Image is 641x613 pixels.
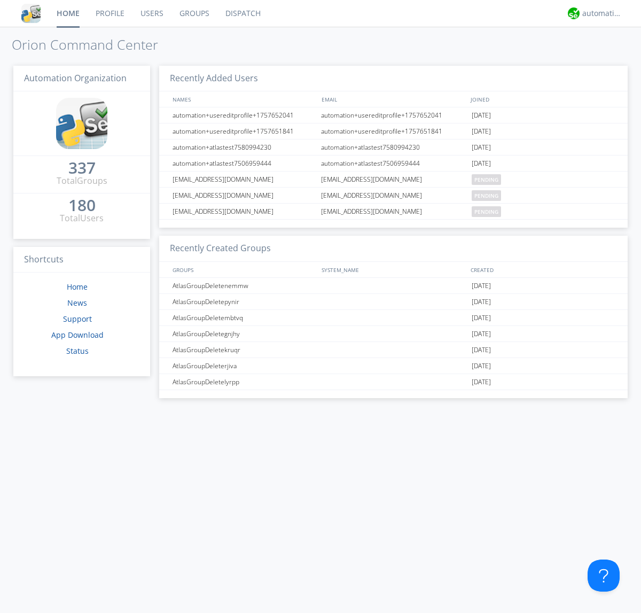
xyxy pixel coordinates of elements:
[318,204,469,219] div: [EMAIL_ADDRESS][DOMAIN_NAME]
[159,278,628,294] a: AtlasGroupDeletenemmw[DATE]
[68,162,96,175] a: 337
[159,342,628,358] a: AtlasGroupDeletekruqr[DATE]
[318,123,469,139] div: automation+usereditprofile+1757651841
[68,162,96,173] div: 337
[67,282,88,292] a: Home
[472,206,501,217] span: pending
[468,262,617,277] div: CREATED
[170,172,318,187] div: [EMAIL_ADDRESS][DOMAIN_NAME]
[472,107,491,123] span: [DATE]
[588,560,620,592] iframe: Toggle Customer Support
[57,175,107,187] div: Total Groups
[170,107,318,123] div: automation+usereditprofile+1757652041
[170,342,318,358] div: AtlasGroupDeletekruqr
[468,91,617,107] div: JOINED
[472,374,491,390] span: [DATE]
[21,4,41,23] img: cddb5a64eb264b2086981ab96f4c1ba7
[472,326,491,342] span: [DATE]
[170,262,316,277] div: GROUPS
[159,204,628,220] a: [EMAIL_ADDRESS][DOMAIN_NAME][EMAIL_ADDRESS][DOMAIN_NAME]pending
[170,294,318,309] div: AtlasGroupDeletepynir
[170,91,316,107] div: NAMES
[472,358,491,374] span: [DATE]
[472,156,491,172] span: [DATE]
[66,346,89,356] a: Status
[170,139,318,155] div: automation+atlastest7580994230
[159,156,628,172] a: automation+atlastest7506959444automation+atlastest7506959444[DATE]
[159,188,628,204] a: [EMAIL_ADDRESS][DOMAIN_NAME][EMAIL_ADDRESS][DOMAIN_NAME]pending
[159,123,628,139] a: automation+usereditprofile+1757651841automation+usereditprofile+1757651841[DATE]
[159,358,628,374] a: AtlasGroupDeleterjiva[DATE]
[159,236,628,262] h3: Recently Created Groups
[170,278,318,293] div: AtlasGroupDeletenemmw
[472,174,501,185] span: pending
[318,188,469,203] div: [EMAIL_ADDRESS][DOMAIN_NAME]
[159,326,628,342] a: AtlasGroupDeletegnjhy[DATE]
[472,190,501,201] span: pending
[170,188,318,203] div: [EMAIL_ADDRESS][DOMAIN_NAME]
[319,262,468,277] div: SYSTEM_NAME
[68,200,96,212] a: 180
[159,66,628,92] h3: Recently Added Users
[159,294,628,310] a: AtlasGroupDeletepynir[DATE]
[472,123,491,139] span: [DATE]
[13,247,150,273] h3: Shortcuts
[568,7,580,19] img: d2d01cd9b4174d08988066c6d424eccd
[170,204,318,219] div: [EMAIL_ADDRESS][DOMAIN_NAME]
[51,330,104,340] a: App Download
[318,156,469,171] div: automation+atlastest7506959444
[68,200,96,211] div: 180
[319,91,468,107] div: EMAIL
[24,72,127,84] span: Automation Organization
[318,172,469,187] div: [EMAIL_ADDRESS][DOMAIN_NAME]
[159,139,628,156] a: automation+atlastest7580994230automation+atlastest7580994230[DATE]
[472,294,491,310] span: [DATE]
[63,314,92,324] a: Support
[472,139,491,156] span: [DATE]
[67,298,87,308] a: News
[159,107,628,123] a: automation+usereditprofile+1757652041automation+usereditprofile+1757652041[DATE]
[56,98,107,149] img: cddb5a64eb264b2086981ab96f4c1ba7
[60,212,104,224] div: Total Users
[159,172,628,188] a: [EMAIL_ADDRESS][DOMAIN_NAME][EMAIL_ADDRESS][DOMAIN_NAME]pending
[159,310,628,326] a: AtlasGroupDeletembtvq[DATE]
[472,278,491,294] span: [DATE]
[472,342,491,358] span: [DATE]
[170,123,318,139] div: automation+usereditprofile+1757651841
[170,374,318,390] div: AtlasGroupDeletelyrpp
[170,156,318,171] div: automation+atlastest7506959444
[318,139,469,155] div: automation+atlastest7580994230
[170,310,318,325] div: AtlasGroupDeletembtvq
[582,8,622,19] div: automation+atlas
[159,374,628,390] a: AtlasGroupDeletelyrpp[DATE]
[170,326,318,342] div: AtlasGroupDeletegnjhy
[170,358,318,374] div: AtlasGroupDeleterjiva
[472,310,491,326] span: [DATE]
[318,107,469,123] div: automation+usereditprofile+1757652041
